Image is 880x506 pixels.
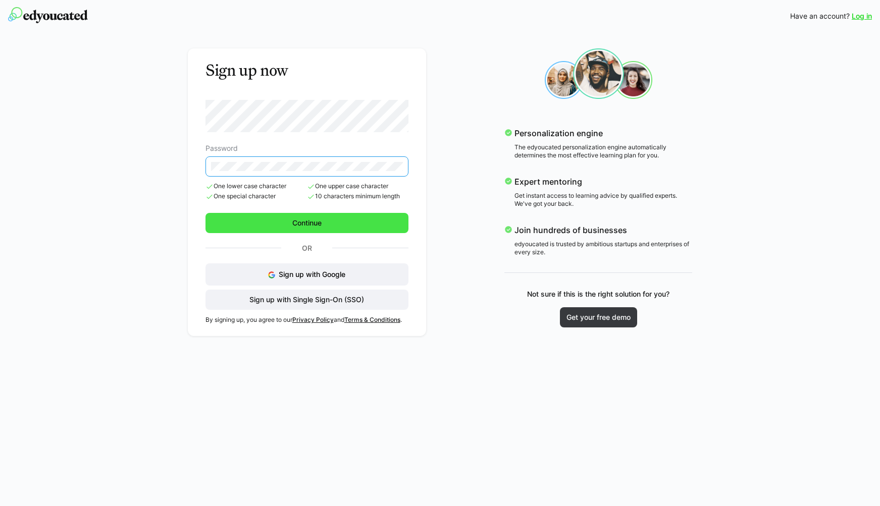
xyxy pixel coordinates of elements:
[279,270,345,278] span: Sign up with Google
[344,316,400,323] a: Terms & Conditions
[8,7,88,23] img: edyoucated
[248,295,366,305] span: Sign up with Single Sign-On (SSO)
[205,263,408,286] button: Sign up with Google
[205,290,408,310] button: Sign up with Single Sign-On (SSO)
[790,11,850,21] span: Have an account?
[514,224,692,236] p: Join hundreds of businesses
[514,127,692,139] p: Personalization engine
[514,143,692,159] p: The edyoucated personalization engine automatically determines the most effective learning plan f...
[514,192,692,208] p: Get instant access to learning advice by qualified experts. We've got your back.
[205,61,408,80] h3: Sign up now
[307,183,408,191] span: One upper case character
[560,307,637,327] a: Get your free demo
[205,183,307,191] span: One lower case character
[514,240,692,256] p: edyoucated is trusted by ambitious startups and enterprises of every size.
[205,193,307,201] span: One special character
[514,176,692,188] p: Expert mentoring
[281,241,332,255] p: Or
[565,312,632,322] span: Get your free demo
[527,289,669,299] p: Not sure if this is the right solution for you?
[291,218,323,228] span: Continue
[545,48,652,99] img: sign-up_faces.svg
[205,316,408,324] p: By signing up, you agree to our and .
[307,193,408,201] span: 10 characters minimum length
[205,144,238,152] span: Password
[852,11,872,21] a: Log in
[205,213,408,233] button: Continue
[292,316,334,323] a: Privacy Policy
